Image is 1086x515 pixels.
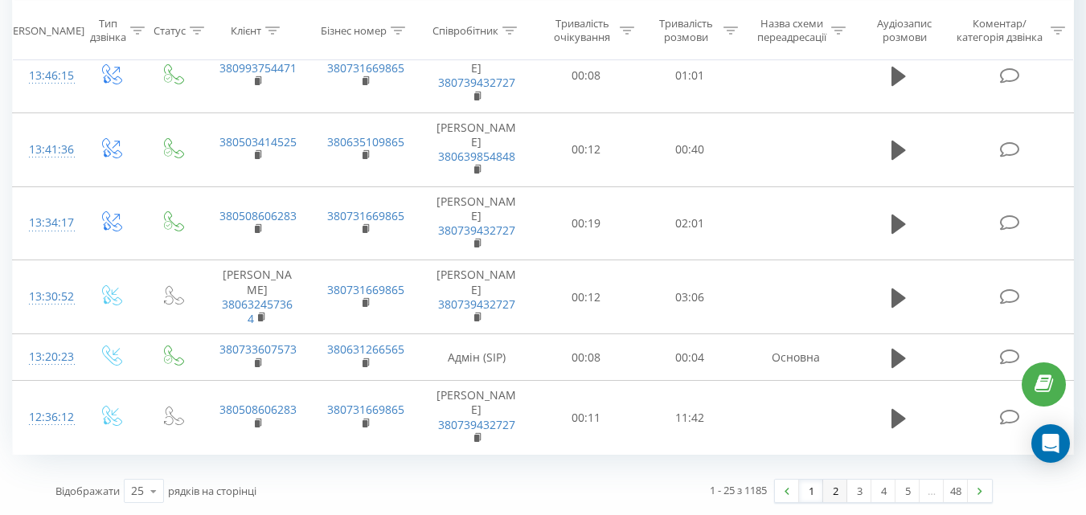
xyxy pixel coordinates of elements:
[438,417,515,432] a: 380739432727
[638,260,742,334] td: 03:06
[327,134,404,149] a: 380635109865
[871,480,895,502] a: 4
[327,60,404,76] a: 380731669865
[419,334,535,381] td: Адмін (SIP)
[535,334,638,381] td: 00:08
[944,480,968,502] a: 48
[154,23,186,37] div: Статус
[327,282,404,297] a: 380731669865
[432,23,498,37] div: Співробітник
[419,112,535,186] td: [PERSON_NAME]
[756,17,827,44] div: Назва схеми переадресації
[438,75,515,90] a: 380739432727
[219,208,297,223] a: 380508606283
[653,17,719,44] div: Тривалість розмови
[710,482,767,498] div: 1 - 25 з 1185
[222,296,293,326] a: 380632457364
[920,480,944,502] div: …
[219,134,297,149] a: 380503414525
[321,23,387,37] div: Бізнес номер
[742,334,850,381] td: Основна
[953,17,1047,44] div: Коментар/категорія дзвінка
[438,223,515,238] a: 380739432727
[3,23,84,37] div: [PERSON_NAME]
[535,260,638,334] td: 00:12
[638,334,742,381] td: 00:04
[638,112,742,186] td: 00:40
[895,480,920,502] a: 5
[231,23,261,37] div: Клієнт
[29,207,63,239] div: 13:34:17
[327,208,404,223] a: 380731669865
[29,341,63,373] div: 13:20:23
[419,381,535,455] td: [PERSON_NAME]
[419,39,535,113] td: [PERSON_NAME]
[90,17,126,44] div: Тип дзвінка
[219,402,297,417] a: 380508606283
[168,484,256,498] span: рядків на сторінці
[535,381,638,455] td: 00:11
[29,134,63,166] div: 13:41:36
[438,296,515,312] a: 380739432727
[638,39,742,113] td: 01:01
[1031,424,1070,463] div: Open Intercom Messenger
[638,186,742,260] td: 02:01
[419,260,535,334] td: [PERSON_NAME]
[638,381,742,455] td: 11:42
[327,341,404,357] a: 380631266565
[799,480,823,502] a: 1
[864,17,945,44] div: Аудіозапис розмови
[438,149,515,164] a: 380639854848
[55,484,120,498] span: Відображати
[131,483,144,499] div: 25
[203,260,311,334] td: [PERSON_NAME]
[823,480,847,502] a: 2
[29,402,63,433] div: 12:36:12
[419,186,535,260] td: [PERSON_NAME]
[549,17,616,44] div: Тривалість очікування
[535,112,638,186] td: 00:12
[535,186,638,260] td: 00:19
[29,60,63,92] div: 13:46:15
[219,341,297,357] a: 380733607573
[29,281,63,313] div: 13:30:52
[847,480,871,502] a: 3
[327,402,404,417] a: 380731669865
[535,39,638,113] td: 00:08
[219,60,297,76] a: 380993754471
